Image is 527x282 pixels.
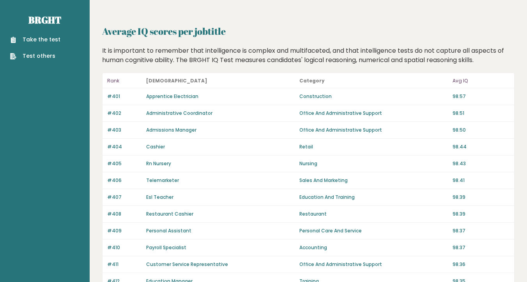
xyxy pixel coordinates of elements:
a: Restaurant Cashier [146,211,193,217]
a: Payroll Specialist [146,244,186,251]
p: 98.37 [453,227,509,234]
p: Personal Care And Service [299,227,448,234]
p: Construction [299,93,448,100]
a: Admissions Manager [146,127,196,133]
p: #403 [107,127,141,134]
p: 98.39 [453,194,509,201]
b: Category [299,77,325,84]
p: Office And Administrative Support [299,261,448,268]
p: Office And Administrative Support [299,110,448,117]
a: Telemarketer [146,177,179,184]
p: Retail [299,143,448,150]
a: Administrative Coordinator [146,110,212,116]
p: Rank [107,76,141,86]
p: Accounting [299,244,448,251]
a: Customer Service Representative [146,261,228,268]
p: 98.43 [453,160,509,167]
p: #405 [107,160,141,167]
p: #404 [107,143,141,150]
p: #407 [107,194,141,201]
p: Office And Administrative Support [299,127,448,134]
p: 98.44 [453,143,509,150]
p: 98.37 [453,244,509,251]
a: Personal Assistant [146,227,191,234]
p: #409 [107,227,141,234]
p: #411 [107,261,141,268]
a: Apprentice Electrician [146,93,198,100]
p: #406 [107,177,141,184]
h2: Average IQ scores per jobtitle [102,24,515,38]
p: 98.51 [453,110,509,117]
a: Take the test [10,36,60,44]
p: Avg IQ [453,76,509,86]
a: Cashier [146,143,165,150]
p: #401 [107,93,141,100]
p: 98.36 [453,261,509,268]
a: Rn Nursery [146,160,171,167]
p: #410 [107,244,141,251]
p: 98.39 [453,211,509,218]
p: Education And Training [299,194,448,201]
p: Sales And Marketing [299,177,448,184]
p: #408 [107,211,141,218]
p: 98.57 [453,93,509,100]
p: 98.41 [453,177,509,184]
a: Esl Teacher [146,194,173,200]
p: #402 [107,110,141,117]
p: Nursing [299,160,448,167]
div: It is important to remember that intelligence is complex and multifaceted, and that intelligence ... [99,46,518,65]
p: Restaurant [299,211,448,218]
b: [DEMOGRAPHIC_DATA] [146,77,207,84]
a: Brght [28,14,61,26]
a: Test others [10,52,60,60]
p: 98.50 [453,127,509,134]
